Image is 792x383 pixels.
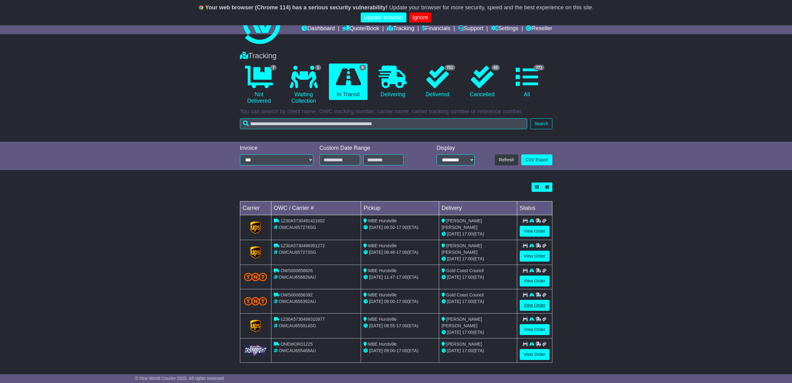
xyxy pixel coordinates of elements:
span: 17:00 [396,225,407,230]
span: [DATE] [369,323,383,328]
div: - (ETA) [363,323,436,329]
a: View Order [520,251,550,262]
span: [DATE] [447,275,461,280]
a: Support [458,24,483,34]
img: GetCarrierServiceLogo [244,344,267,357]
a: 771 All [508,64,546,100]
span: 1Z30A5730496951272 [280,243,325,248]
div: - (ETA) [363,298,436,305]
img: TNT_Domestic.png [244,297,267,305]
span: [PERSON_NAME] [PERSON_NAME] [442,218,482,230]
span: 1 [315,65,321,70]
span: Gold Coast Council [446,268,484,273]
td: Status [517,201,552,215]
a: Tracking [387,24,414,34]
a: 6 In Transit [329,64,367,100]
span: 7 [270,65,277,70]
td: Pickup [361,201,439,215]
span: 43 [491,65,500,70]
div: - (ETA) [363,224,436,231]
span: 1Z30A5730499310977 [280,317,325,322]
span: MBE Hurstville [368,317,397,322]
span: 17:00 [462,231,473,236]
a: CSV Export [521,154,552,165]
span: 6 [359,65,366,70]
a: View Order [520,226,550,237]
p: You can search by client name, OWC tracking number, carrier name, carrier tracking number or refe... [240,108,552,115]
span: Update your browser for more security, speed and the best experience on this site. [389,4,593,11]
button: Search [530,118,552,129]
a: Delivering [374,64,412,100]
span: 17:00 [462,256,473,261]
a: Reseller [526,24,552,34]
img: GetCarrierServiceLogo [250,221,261,234]
span: Gold Coast Council [446,292,484,297]
div: (ETA) [442,256,514,262]
button: Refresh [495,154,518,165]
a: 1 Waiting Collection [284,64,323,107]
span: [DATE] [369,299,383,304]
span: 771 [534,65,544,70]
div: (ETA) [442,274,514,281]
a: View Order [520,300,550,311]
a: Settings [491,24,518,34]
span: [DATE] [369,225,383,230]
span: [DATE] [447,330,461,335]
span: 09:00 [384,348,395,353]
span: [DATE] [369,275,383,280]
span: 08:50 [384,225,395,230]
div: (ETA) [442,231,514,237]
div: (ETA) [442,298,514,305]
span: OWCAU655468AU [279,348,316,353]
span: ONEWOR01225 [280,342,312,347]
a: Quote/Book [342,24,379,34]
a: Financials [422,24,450,34]
div: Custom Date Range [320,145,419,152]
span: [PERSON_NAME] [PERSON_NAME] [442,243,482,255]
span: [DATE] [447,348,461,353]
span: [DATE] [369,250,383,255]
div: (ETA) [442,329,514,336]
span: MBE Hurstville [368,342,397,347]
span: OWCAU655914SG [279,323,316,328]
span: [DATE] [369,348,383,353]
span: [DATE] [447,231,461,236]
span: [PERSON_NAME] [PERSON_NAME] [442,317,482,328]
div: Tracking [237,51,555,60]
b: Your web browser (Chrome 114) has a serious security vulnerability! [205,4,388,11]
a: Dashboard [302,24,335,34]
span: MBE Hurstville [368,243,397,248]
span: [DATE] [447,256,461,261]
a: View Order [520,276,550,286]
a: Update browser [361,12,406,23]
span: OWS000656392 [280,292,313,297]
span: [PERSON_NAME] [446,342,482,347]
span: 721 [445,65,455,70]
div: (ETA) [442,348,514,354]
span: 17:00 [462,348,473,353]
span: 17:00 [462,299,473,304]
a: View Order [520,324,550,335]
a: 721 Delivered [418,64,457,100]
span: MBE Hurstville [368,268,397,273]
a: 7 Not Delivered [240,64,278,107]
span: 1Z30A5730491421602 [280,218,325,223]
div: Display [437,145,475,152]
span: 17:00 [462,275,473,280]
div: Invoice [240,145,313,152]
span: OWS000656826 [280,268,313,273]
div: - (ETA) [363,249,436,256]
span: 08:55 [384,323,395,328]
span: 17:00 [396,275,407,280]
span: OWCAU656392AU [279,299,316,304]
img: GetCarrierServiceLogo [250,246,261,259]
td: OWC / Carrier # [271,201,361,215]
div: - (ETA) [363,348,436,354]
span: 17:00 [462,330,473,335]
span: 09:00 [384,299,395,304]
a: View Order [520,349,550,360]
span: MBE Hurstville [368,218,397,223]
td: Carrier [240,201,271,215]
span: MBE Hurstville [368,292,397,297]
span: 17:00 [396,299,407,304]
